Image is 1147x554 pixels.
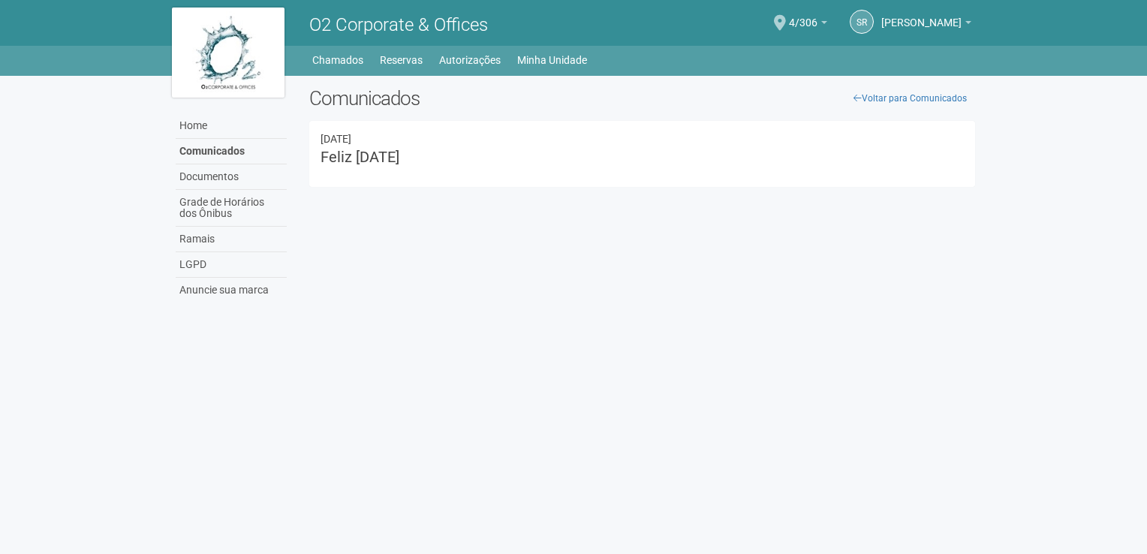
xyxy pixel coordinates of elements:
[309,87,975,110] h2: Comunicados
[309,14,488,35] span: O2 Corporate & Offices
[176,190,287,227] a: Grade de Horários dos Ônibus
[321,149,964,164] h3: Feliz [DATE]
[312,50,363,71] a: Chamados
[789,19,827,31] a: 4/306
[439,50,501,71] a: Autorizações
[176,252,287,278] a: LGPD
[881,2,962,29] span: Sandro Ricardo Santos da Silva
[517,50,587,71] a: Minha Unidade
[845,87,975,110] a: Voltar para Comunicados
[176,227,287,252] a: Ramais
[176,164,287,190] a: Documentos
[881,19,971,31] a: [PERSON_NAME]
[172,8,284,98] img: logo.jpg
[176,278,287,303] a: Anuncie sua marca
[789,2,817,29] span: 4/306
[321,132,964,146] div: 08/08/2025 16:57
[380,50,423,71] a: Reservas
[176,139,287,164] a: Comunicados
[176,113,287,139] a: Home
[850,10,874,34] a: SR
